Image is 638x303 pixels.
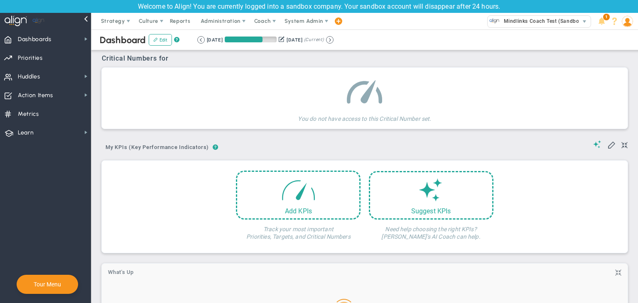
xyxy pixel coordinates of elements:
span: Reports [166,13,195,29]
li: Help & Frequently Asked Questions (FAQ) [608,13,621,29]
span: System Admin [285,18,323,24]
div: [DATE] [207,36,223,44]
span: Administration [201,18,240,24]
span: Critical Numbers for [102,54,171,62]
button: My KPIs (Key Performance Indicators) [102,141,213,155]
span: Suggestions (AI Feature) [593,140,601,148]
span: Dashboard [100,34,146,46]
button: Tour Menu [31,281,64,288]
span: My KPIs (Key Performance Indicators) [102,141,213,154]
span: Edit My KPIs [607,140,616,149]
span: Culture [139,18,158,24]
span: Action Items [18,87,53,104]
span: 1 [603,14,610,20]
button: Edit [149,34,172,46]
span: (Current) [304,36,324,44]
span: Priorities [18,49,43,67]
span: Learn [18,124,34,142]
span: Strategy [101,18,125,24]
img: 33500.Company.photo [489,16,500,26]
div: Suggest KPIs [370,207,492,215]
div: Add KPIs [237,207,359,215]
span: select [579,16,591,27]
span: Huddles [18,68,40,86]
span: Metrics [18,105,39,123]
span: Coach [254,18,271,24]
button: Go to previous period [197,36,205,44]
h4: You do not have access to this Critical Number set. [298,109,431,122]
div: [DATE] [287,36,302,44]
span: Mindlinks Coach Test (Sandbox) [500,16,584,27]
button: Go to next period [326,36,334,44]
h4: Need help choosing the right KPIs? [PERSON_NAME]'s AI Coach can help. [369,220,493,240]
img: 64089.Person.photo [622,16,633,27]
li: Announcements [595,13,608,29]
div: Period Progress: 73% Day 66 of 90 with 24 remaining. [225,37,277,42]
span: Dashboards [18,31,52,48]
h4: Track your most important Priorities, Targets, and Critical Numbers [236,220,361,240]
